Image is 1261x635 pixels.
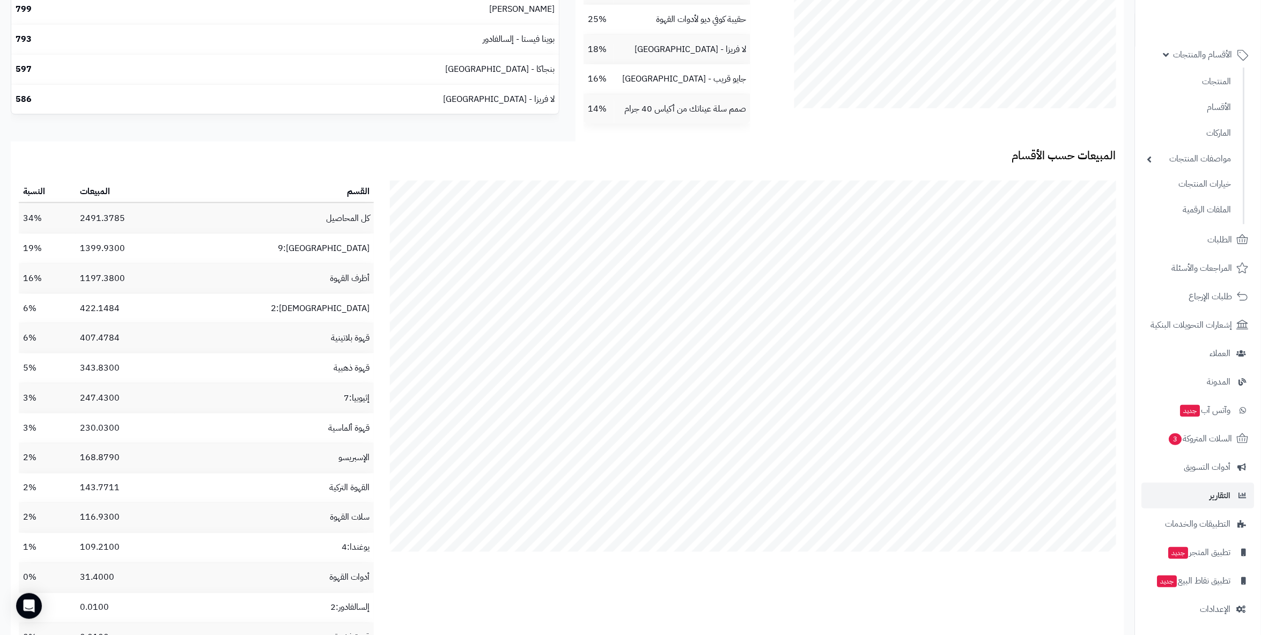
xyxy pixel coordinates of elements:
[1142,397,1255,423] a: وآتس آبجديد
[19,533,76,563] td: 1%
[1207,374,1231,389] span: المدونة
[1142,147,1237,171] a: مواصفات المنتجات
[76,323,175,353] td: 407.4784
[1174,47,1233,62] span: الأقسام والمنتجات
[1142,568,1255,594] a: تطبيق نقاط البيعجديد
[76,204,175,233] td: 2491.3785
[1169,547,1189,559] span: جديد
[1142,369,1255,395] a: المدونة
[175,593,374,623] td: إلسالفادور:2
[175,204,374,233] td: كل المحاصيل
[76,474,175,503] td: 143.7711
[16,3,32,16] b: 799
[1142,312,1255,338] a: إشعارات التحويلات البنكية
[19,503,76,533] td: 2%
[1208,232,1233,247] span: الطلبات
[175,503,374,533] td: سلات القهوة
[1142,596,1255,622] a: الإعدادات
[19,204,76,233] td: 34%
[1142,511,1255,537] a: التطبيقات والخدمات
[76,444,175,473] td: 168.8790
[584,94,614,124] td: 14%
[175,353,374,383] td: قهوة ذهبية
[175,474,374,503] td: القهوة التركية
[76,353,175,383] td: 343.8300
[175,383,374,413] td: إثيوبيا:7
[175,414,374,443] td: قهوة ألماسية
[19,234,76,263] td: 19%
[614,5,750,34] td: حقيبة كوفي ديو لأدوات القهوة
[1142,454,1255,480] a: أدوات التسويق
[1142,255,1255,281] a: المراجعات والأسئلة
[1142,426,1255,452] a: السلات المتروكة3
[1142,284,1255,309] a: طلبات الإرجاع
[175,323,374,353] td: قهوة بلاتينية
[614,64,750,94] td: جايو قريب - [GEOGRAPHIC_DATA]
[1189,289,1233,304] span: طلبات الإرجاع
[1210,488,1231,503] span: التقارير
[584,64,614,94] td: 16%
[19,414,76,443] td: 3%
[76,294,175,323] td: 422.1484
[1142,341,1255,366] a: العملاء
[1157,575,1177,587] span: جديد
[76,234,175,263] td: 1399.9300
[1142,483,1255,508] a: التقارير
[175,234,374,263] td: [GEOGRAPHIC_DATA]:9
[19,323,76,353] td: 6%
[1210,346,1231,361] span: العملاء
[16,33,32,46] b: 793
[19,444,76,473] td: 2%
[1200,602,1231,617] span: الإعدادات
[1168,431,1233,446] span: السلات المتروكة
[614,94,750,124] td: صمم سلة عيناتك من أكياس 40 جرام
[19,593,76,623] td: 0%
[1142,96,1237,119] a: الأقسام
[1142,198,1237,221] a: الملفات الرقمية
[19,181,76,203] th: النسبة
[76,563,175,593] td: 31.4000
[76,264,175,293] td: 1197.3800
[19,563,76,593] td: 0%
[19,383,76,413] td: 3%
[200,85,559,114] td: لا فريزا - [GEOGRAPHIC_DATA]
[19,264,76,293] td: 16%
[1142,540,1255,565] a: تطبيق المتجرجديد
[76,414,175,443] td: 230.0300
[1142,173,1237,196] a: خيارات المنتجات
[200,55,559,84] td: بنجاكا - [GEOGRAPHIC_DATA]
[1169,433,1182,445] span: 3
[175,294,374,323] td: [DEMOGRAPHIC_DATA]:2
[1188,30,1251,53] img: logo-2.png
[175,444,374,473] td: الإسبريسو
[19,294,76,323] td: 6%
[1142,122,1237,145] a: الماركات
[1142,227,1255,253] a: الطلبات
[76,593,175,623] td: 0.0100
[16,593,42,619] div: Open Intercom Messenger
[16,93,32,106] b: 586
[584,35,614,64] td: 18%
[76,181,175,203] th: المبيعات
[200,25,559,54] td: بوينا فيستا - إلسالفادور
[1181,405,1200,417] span: جديد
[584,5,614,34] td: 25%
[16,63,32,76] b: 597
[1166,516,1231,531] span: التطبيقات والخدمات
[76,503,175,533] td: 116.9300
[614,35,750,64] td: لا فريزا - [GEOGRAPHIC_DATA]
[1184,460,1231,475] span: أدوات التسويق
[1168,545,1231,560] span: تطبيق المتجر
[1142,70,1237,93] a: المنتجات
[19,474,76,503] td: 2%
[175,264,374,293] td: أظرف القهوة
[1179,403,1231,418] span: وآتس آب
[175,533,374,563] td: يوغندا:4
[1156,573,1231,588] span: تطبيق نقاط البيع
[1172,261,1233,276] span: المراجعات والأسئلة
[1151,317,1233,333] span: إشعارات التحويلات البنكية
[175,563,374,593] td: أدوات القهوة
[76,533,175,563] td: 109.2100
[76,383,175,413] td: 247.4300
[19,150,1116,162] h3: المبيعات حسب الأقسام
